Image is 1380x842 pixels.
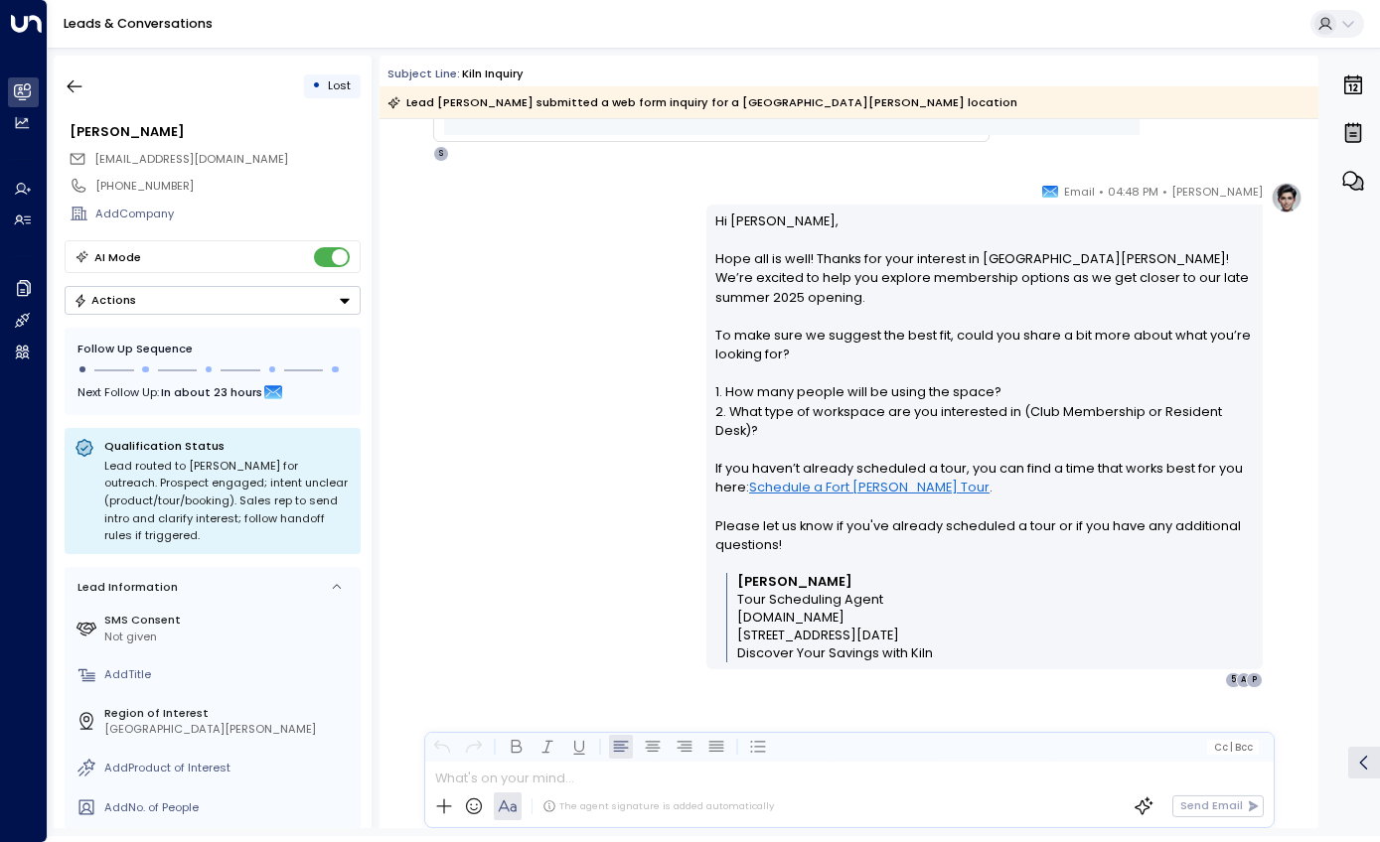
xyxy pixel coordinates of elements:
[1225,672,1241,688] div: 5
[77,341,348,357] div: Follow Up Sequence
[737,591,883,609] span: Tour Scheduling Agent
[104,721,354,738] div: [GEOGRAPHIC_DATA][PERSON_NAME]
[737,573,852,590] strong: [PERSON_NAME]
[1271,182,1303,213] img: profile-logo.png
[1213,742,1252,753] span: Cc Bcc
[1099,182,1104,202] span: •
[737,644,933,662] a: Discover Your Savings with Kiln
[1108,182,1158,202] span: 04:48 PM
[104,705,354,722] label: Region of Interest
[104,760,354,776] div: AddProduct of Interest
[95,178,360,195] div: [PHONE_NUMBER]
[104,666,354,683] div: AddTitle
[104,438,351,454] p: Qualification Status
[1064,182,1095,202] span: Email
[312,71,321,100] div: •
[104,799,354,816] div: AddNo. of People
[104,612,354,629] label: SMS Consent
[1171,182,1263,202] span: [PERSON_NAME]
[104,458,351,545] div: Lead routed to [PERSON_NAME] for outreach. Prospect engaged; intent unclear (product/tour/booking...
[104,629,354,645] div: Not given
[1236,672,1252,688] div: A
[95,206,360,222] div: AddCompany
[737,609,844,627] a: [DOMAIN_NAME]
[737,627,899,644] span: [STREET_ADDRESS][DATE]
[749,478,990,496] a: Schedule a Fort [PERSON_NAME] Tour
[1162,182,1167,202] span: •
[542,799,774,813] div: The agent signature is added automatically
[94,247,141,267] div: AI Mode
[387,66,460,81] span: Subject Line:
[715,211,1253,574] p: Hi [PERSON_NAME], Hope all is well! Thanks for your interest in [GEOGRAPHIC_DATA][PERSON_NAME]! W...
[94,151,288,168] span: pat@kohancontent.com
[77,381,348,403] div: Next Follow Up:
[65,286,361,315] button: Actions
[429,735,453,759] button: Undo
[161,381,262,403] span: In about 23 hours
[387,92,1017,112] div: Lead [PERSON_NAME] submitted a web form inquiry for a [GEOGRAPHIC_DATA][PERSON_NAME] location
[1229,742,1232,753] span: |
[328,77,351,93] span: Lost
[1207,740,1259,755] button: Cc|Bcc
[1246,672,1262,688] div: P
[461,735,485,759] button: Redo
[94,151,288,167] span: [EMAIL_ADDRESS][DOMAIN_NAME]
[462,66,524,82] div: Kiln Inquiry
[70,122,360,141] div: [PERSON_NAME]
[74,293,136,307] div: Actions
[72,579,178,596] div: Lead Information
[433,146,449,162] div: S
[64,15,213,32] a: Leads & Conversations
[65,286,361,315] div: Button group with a nested menu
